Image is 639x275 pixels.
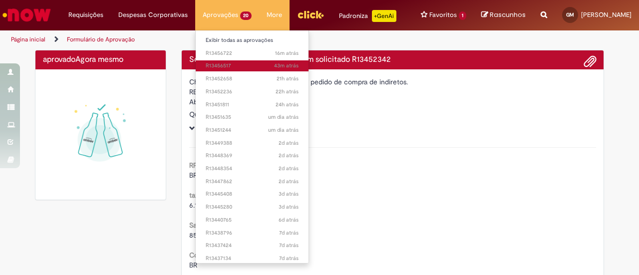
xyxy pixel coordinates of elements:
[206,229,299,237] span: R13438796
[339,10,396,22] div: Padroniza
[279,229,299,237] span: 7d atrás
[279,165,299,172] time: 26/08/2025 13:34:26
[196,35,309,46] a: Exibir todas as aprovações
[268,113,299,121] time: 27/08/2025 10:49:21
[196,99,309,110] a: Aberto R13451811 :
[429,10,457,20] span: Favoritos
[279,216,299,224] time: 22/08/2025 16:19:42
[206,203,299,211] span: R13445280
[206,139,299,147] span: R13449388
[189,87,597,97] div: REGISTRO ESFÉRICO 1/2" INOX
[206,75,299,83] span: R13452658
[43,55,158,64] h4: aprovado
[279,216,299,224] span: 6d atrás
[297,7,324,22] img: click_logo_yellow_360x200.png
[279,190,299,198] span: 3d atrás
[189,97,223,107] label: Aberto por
[195,30,309,264] ul: Aprovações
[372,10,396,22] p: +GenAi
[196,202,309,213] a: Aberto R13445280 :
[275,49,299,57] span: 16m atrás
[279,178,299,185] time: 26/08/2025 11:35:30
[196,73,309,84] a: Aberto R13452658 :
[189,55,597,64] h4: Solicitação de aprovação para Item solicitado R13452342
[189,171,248,180] span: BRL - Brazilian Real
[43,77,158,192] img: sucesso_1.gif
[481,10,526,20] a: Rascunhos
[189,201,207,210] span: 6.1182
[196,138,309,149] a: Aberto R13449388 :
[196,125,309,136] a: Aberto R13451244 :
[189,251,234,260] b: Country Code
[189,191,247,200] b: taxa de conversão
[206,255,299,263] span: R13437134
[189,261,197,270] span: BR
[75,54,123,64] time: 28/08/2025 10:51:48
[566,11,574,18] span: GM
[206,190,299,198] span: R13445408
[189,231,209,240] span: 8561.2
[268,126,299,134] time: 27/08/2025 09:58:04
[279,152,299,159] time: 26/08/2025 13:37:46
[206,152,299,160] span: R13448369
[196,60,309,71] a: Aberto R13456517 :
[68,10,103,20] span: Requisições
[206,49,299,57] span: R13456722
[276,101,299,108] time: 27/08/2025 11:16:28
[196,176,309,187] a: Aberto R13447862 :
[279,139,299,147] span: 2d atrás
[279,152,299,159] span: 2d atrás
[279,242,299,249] time: 21/08/2025 16:31:48
[274,62,299,69] time: 28/08/2025 10:09:17
[206,88,299,96] span: R13452236
[196,112,309,123] a: Aberto R13451635 :
[196,150,309,161] a: Aberto R13448369 :
[277,75,299,82] time: 27/08/2025 14:06:59
[206,62,299,70] span: R13456517
[277,75,299,82] span: 21h atrás
[196,215,309,226] a: Aberto R13440765 :
[459,11,466,20] span: 1
[196,228,309,239] a: Aberto R13438796 :
[490,10,526,19] span: Rascunhos
[279,190,299,198] time: 25/08/2025 16:23:59
[267,10,282,20] span: More
[279,203,299,211] time: 25/08/2025 16:08:46
[268,113,299,121] span: um dia atrás
[279,139,299,147] time: 26/08/2025 16:13:15
[189,109,597,119] div: Quantidade 1
[196,163,309,174] a: Aberto R13448354 :
[279,255,299,262] time: 21/08/2025 15:47:27
[196,253,309,264] a: Aberto R13437134 :
[279,255,299,262] span: 7d atrás
[75,54,123,64] span: Agora mesmo
[196,48,309,59] a: Aberto R13456722 :
[279,242,299,249] span: 7d atrás
[203,10,238,20] span: Aprovações
[279,178,299,185] span: 2d atrás
[11,35,45,43] a: Página inicial
[118,10,188,20] span: Despesas Corporativas
[274,62,299,69] span: 43m atrás
[206,113,299,121] span: R13451635
[189,221,206,230] b: Saldo
[279,165,299,172] span: 2d atrás
[581,10,632,19] span: [PERSON_NAME]
[276,88,299,95] span: 22h atrás
[276,88,299,95] time: 27/08/2025 12:34:27
[276,101,299,108] span: 24h atrás
[206,216,299,224] span: R13440765
[189,77,597,87] div: Chamado destinado para a geração de pedido de compra de indiretos.
[206,242,299,250] span: R13437424
[67,35,135,43] a: Formulário de Aprovação
[206,126,299,134] span: R13451244
[275,49,299,57] time: 28/08/2025 10:36:18
[279,203,299,211] span: 3d atrás
[206,178,299,186] span: R13447862
[189,161,225,170] b: RPA Moeda
[279,229,299,237] time: 22/08/2025 09:45:33
[7,30,418,49] ul: Trilhas de página
[240,11,252,20] span: 20
[196,86,309,97] a: Aberto R13452236 :
[189,97,597,109] div: [PERSON_NAME]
